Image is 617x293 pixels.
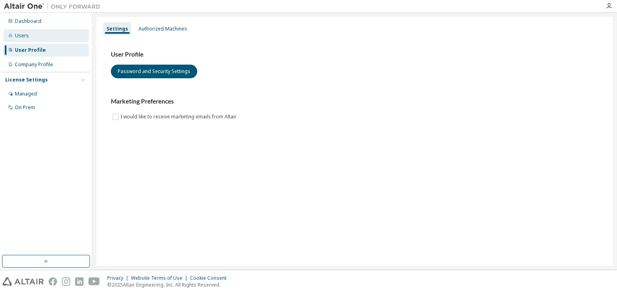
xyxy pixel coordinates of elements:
img: facebook.svg [49,277,57,286]
button: Password and Security Settings [111,65,197,78]
div: Website Terms of Use [131,275,190,281]
p: © 2025 Altair Engineering, Inc. All Rights Reserved. [107,281,231,288]
img: youtube.svg [88,277,100,286]
img: Altair One [4,2,104,10]
div: Authorized Machines [139,26,187,32]
div: Managed [15,91,37,97]
div: Privacy [107,275,131,281]
label: I would like to receive marketing emails from Altair [121,112,238,122]
div: Company Profile [15,61,53,68]
div: Dashboard [15,18,41,24]
div: Cookie Consent [190,275,231,281]
div: User Profile [15,47,46,53]
div: Settings [106,26,128,32]
img: altair_logo.svg [2,277,44,286]
img: instagram.svg [62,277,70,286]
h3: User Profile [111,51,599,59]
h3: Marketing Preferences [111,98,599,106]
div: On Prem [15,104,35,111]
img: linkedin.svg [75,277,84,286]
div: License Settings [5,77,48,83]
div: Users [15,33,29,39]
